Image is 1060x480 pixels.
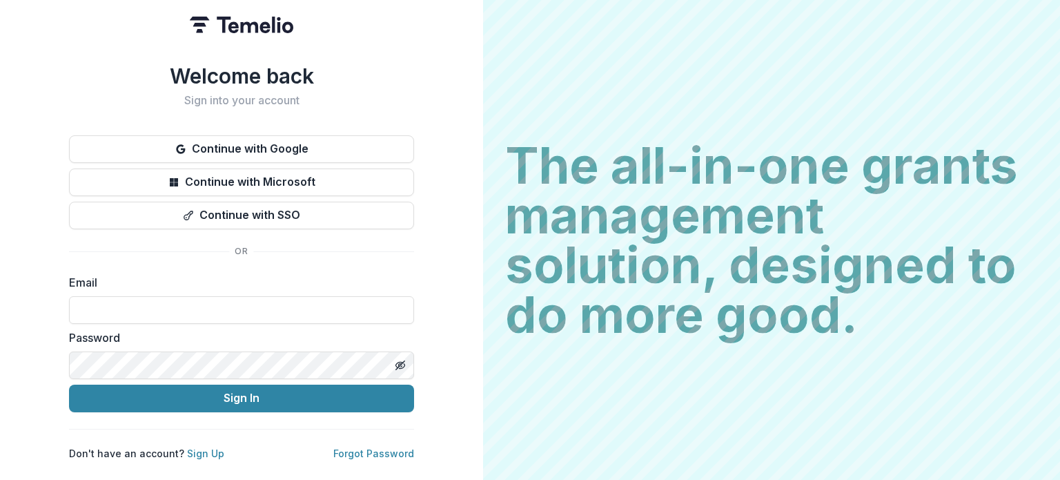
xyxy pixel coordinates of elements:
[69,169,414,196] button: Continue with Microsoft
[190,17,293,33] img: Temelio
[333,448,414,459] a: Forgot Password
[69,202,414,229] button: Continue with SSO
[69,64,414,88] h1: Welcome back
[69,446,224,461] p: Don't have an account?
[69,385,414,412] button: Sign In
[389,354,411,376] button: Toggle password visibility
[69,135,414,163] button: Continue with Google
[69,94,414,107] h2: Sign into your account
[187,448,224,459] a: Sign Up
[69,329,406,346] label: Password
[69,274,406,291] label: Email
